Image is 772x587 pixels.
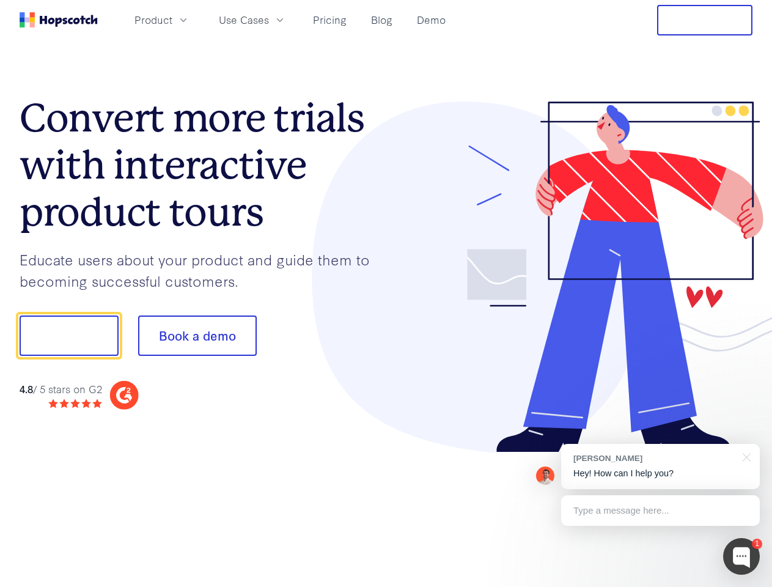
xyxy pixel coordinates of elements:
button: Book a demo [138,316,257,356]
div: [PERSON_NAME] [573,452,735,464]
div: 1 [752,539,762,549]
div: / 5 stars on G2 [20,382,102,397]
button: Product [127,10,197,30]
button: Use Cases [211,10,293,30]
button: Show me! [20,316,119,356]
a: Home [20,12,98,28]
span: Use Cases [219,12,269,28]
p: Educate users about your product and guide them to becoming successful customers. [20,249,386,291]
a: Demo [412,10,450,30]
img: Mark Spera [536,467,554,485]
span: Product [134,12,172,28]
button: Free Trial [657,5,752,35]
a: Blog [366,10,397,30]
div: Type a message here... [561,495,760,526]
h1: Convert more trials with interactive product tours [20,95,386,235]
strong: 4.8 [20,382,33,396]
a: Pricing [308,10,351,30]
p: Hey! How can I help you? [573,467,748,480]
